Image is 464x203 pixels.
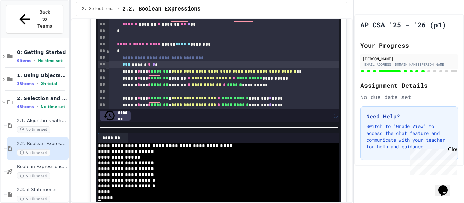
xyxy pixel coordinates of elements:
[17,95,67,101] span: 2. Selection and Iteration
[435,176,457,196] iframe: chat widget
[17,49,67,55] span: 0: Getting Started
[366,112,452,120] h3: Need Help?
[17,187,67,193] span: 2.3. if Statements
[360,20,446,29] h1: AP CSA '25 - '26 (p1)
[41,105,65,109] span: No time set
[38,59,63,63] span: No time set
[17,126,50,133] span: No time set
[17,149,50,156] span: No time set
[360,41,458,50] h2: Your Progress
[37,104,38,109] span: •
[17,82,34,86] span: 33 items
[362,56,456,62] div: [PERSON_NAME]
[362,62,456,67] div: [EMAIL_ADDRESS][DOMAIN_NAME][PERSON_NAME]
[17,118,67,124] span: 2.1. Algorithms with Selection and Repetition
[34,58,35,63] span: •
[17,196,50,202] span: No time set
[17,164,67,170] span: Boolean Expressions - Quiz
[82,6,114,12] span: 2. Selection and Iteration
[17,105,34,109] span: 43 items
[360,93,458,101] div: No due date set
[408,146,457,175] iframe: chat widget
[360,81,458,90] h2: Assignment Details
[17,72,67,78] span: 1. Using Objects and Methods
[117,6,120,12] span: /
[122,5,200,13] span: 2.2. Boolean Expressions
[17,141,67,147] span: 2.2. Boolean Expressions
[6,5,63,34] button: Back to Teams
[37,81,38,86] span: •
[37,8,53,30] span: Back to Teams
[41,82,57,86] span: 2h total
[17,59,31,63] span: 9 items
[17,172,50,179] span: No time set
[366,123,452,150] p: Switch to "Grade View" to access the chat feature and communicate with your teacher for help and ...
[3,3,47,43] div: Chat with us now!Close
